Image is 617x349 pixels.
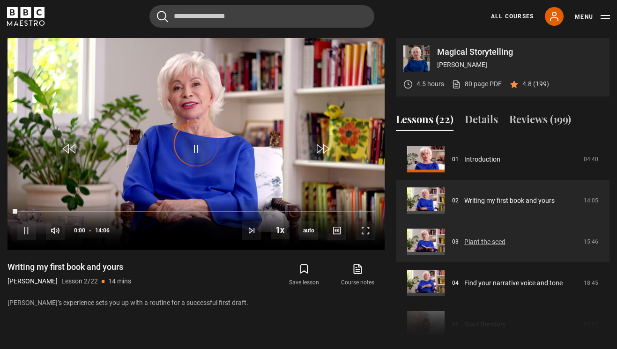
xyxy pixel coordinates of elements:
[242,221,261,240] button: Next Lesson
[509,111,571,131] button: Reviews (199)
[464,196,555,206] a: Writing my first book and yours
[356,221,375,240] button: Fullscreen
[7,38,385,250] video-js: Video Player
[46,221,65,240] button: Mute
[108,276,131,286] p: 14 mins
[464,155,500,164] a: Introduction
[271,221,290,239] button: Playback Rate
[17,221,36,240] button: Pause
[465,111,498,131] button: Details
[396,111,453,131] button: Lessons (22)
[575,12,610,22] button: Toggle navigation
[464,278,563,288] a: Find your narrative voice and tone
[17,211,375,213] div: Progress Bar
[89,227,91,234] span: -
[522,79,549,89] p: 4.8 (199)
[7,276,58,286] p: [PERSON_NAME]
[327,221,346,240] button: Captions
[74,222,85,239] span: 0:00
[7,261,131,273] h1: Writing my first book and yours
[157,11,168,22] button: Submit the search query
[452,79,502,89] a: 80 page PDF
[331,261,385,289] a: Course notes
[299,221,318,240] span: auto
[464,237,505,247] a: Plant the seed
[149,5,374,28] input: Search
[61,276,98,286] p: Lesson 2/22
[437,48,602,56] p: Magical Storytelling
[95,222,110,239] span: 14:06
[277,261,331,289] button: Save lesson
[491,12,534,21] a: All Courses
[437,60,602,70] p: [PERSON_NAME]
[7,298,385,308] p: [PERSON_NAME]’s experience sets you up with a routine for a successful first draft.
[7,7,45,26] svg: BBC Maestro
[416,79,444,89] p: 4.5 hours
[299,221,318,240] div: Current quality: 720p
